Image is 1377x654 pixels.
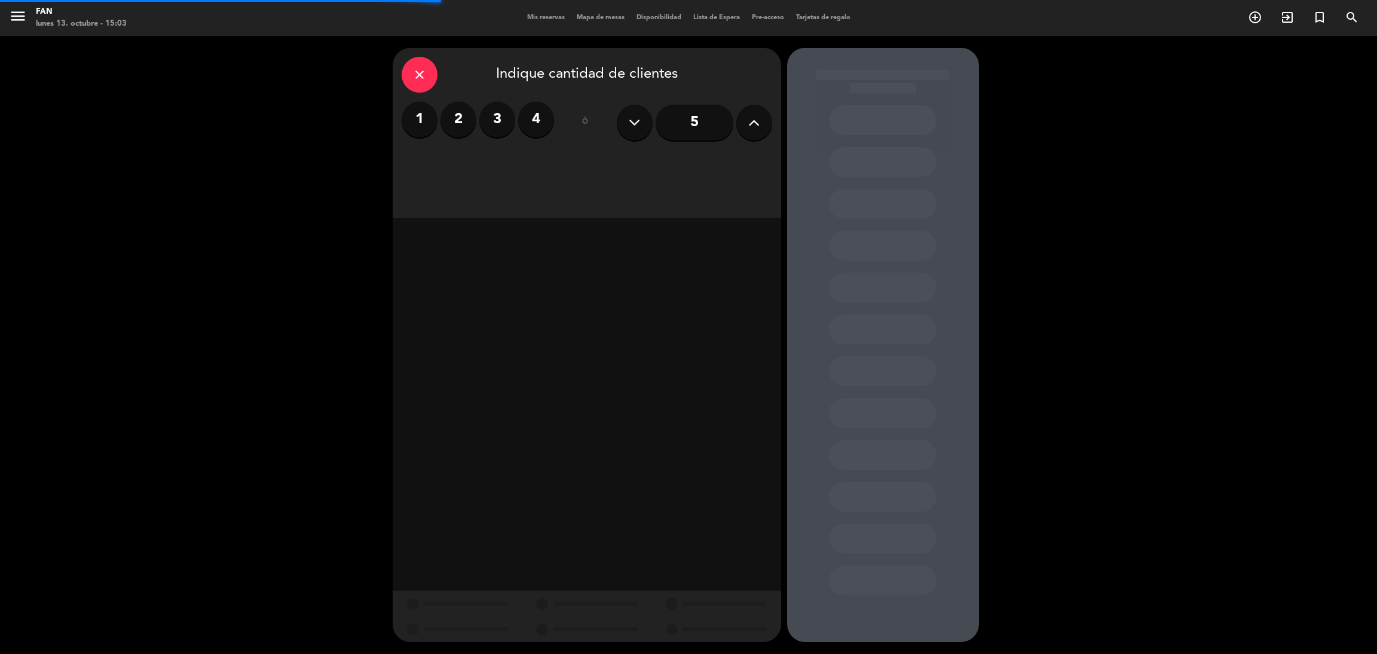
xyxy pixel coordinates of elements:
[631,14,687,21] span: Disponibilidad
[1248,10,1262,25] i: add_circle_outline
[402,57,772,93] div: Indique cantidad de clientes
[790,14,856,21] span: Tarjetas de regalo
[402,102,437,137] label: 1
[746,14,790,21] span: Pre-acceso
[9,7,27,29] button: menu
[440,102,476,137] label: 2
[566,102,605,143] div: ó
[412,68,427,82] i: close
[571,14,631,21] span: Mapa de mesas
[687,14,746,21] span: Lista de Espera
[1280,10,1295,25] i: exit_to_app
[479,102,515,137] label: 3
[521,14,571,21] span: Mis reservas
[9,7,27,25] i: menu
[1345,10,1359,25] i: search
[36,18,127,30] div: lunes 13. octubre - 15:03
[36,6,127,18] div: Fan
[518,102,554,137] label: 4
[1312,10,1327,25] i: turned_in_not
